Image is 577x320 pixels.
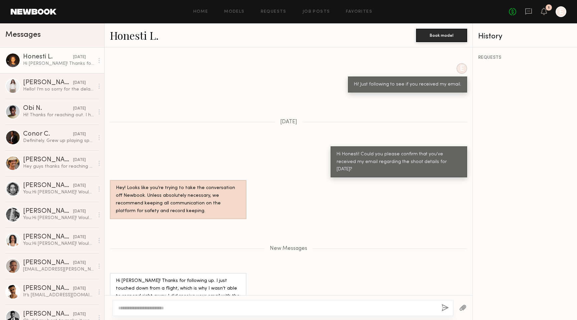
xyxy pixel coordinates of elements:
[303,10,330,14] a: Job Posts
[337,151,461,174] div: Hi Honesti! Could you please confirm that you've received my email regarding the shoot details fo...
[280,119,297,125] span: [DATE]
[346,10,372,14] a: Favorites
[23,189,94,195] div: You: Hi [PERSON_NAME]! Would you be interested in shooting with us at Nomad? We make phone cases,...
[73,286,86,292] div: [DATE]
[416,29,467,42] button: Book model
[23,163,94,170] div: Hey guys thanks for reaching out. I can’t do it for the rate if we could bump it a bit higher I w...
[23,266,94,273] div: [EMAIL_ADDRESS][PERSON_NAME][DOMAIN_NAME]
[73,260,86,266] div: [DATE]
[416,32,467,38] a: Book model
[73,311,86,318] div: [DATE]
[110,28,159,42] a: Honesti L.
[23,138,94,144] div: Definitely. Grew up playing sports and still play. Won’t be an issue!
[73,54,86,60] div: [DATE]
[23,311,73,318] div: [PERSON_NAME]
[548,6,550,10] div: 1
[73,157,86,163] div: [DATE]
[23,215,94,221] div: You: Hi [PERSON_NAME]! Would you be interested in shooting with us at Nomad? We make phone cases,...
[23,105,73,112] div: Obi N.
[116,184,240,215] div: Hey! Looks like you’re trying to take the conversation off Newbook. Unless absolutely necessary, ...
[23,60,94,67] div: Hi [PERSON_NAME]! Thanks for following up. I just touched down from a flight, which is why I wasn...
[270,246,307,252] span: New Messages
[224,10,244,14] a: Models
[73,183,86,189] div: [DATE]
[23,208,73,215] div: [PERSON_NAME]
[23,260,73,266] div: [PERSON_NAME]
[23,292,94,298] div: It’s [EMAIL_ADDRESS][DOMAIN_NAME]
[23,157,73,163] div: [PERSON_NAME]
[23,234,73,241] div: [PERSON_NAME]
[23,54,73,60] div: Honesti L.
[23,241,94,247] div: You: Hi [PERSON_NAME]! Would you be interested in shooting with us at Nomad? We make phone cases,...
[73,208,86,215] div: [DATE]
[116,277,240,316] div: Hi [PERSON_NAME]! Thanks for following up. I just touched down from a flight, which is why I wasn...
[73,234,86,241] div: [DATE]
[23,86,94,93] div: Hello! I’m so sorry for the delay! I’m unfortunately not available on the 22nd anymore! I really ...
[23,285,73,292] div: [PERSON_NAME]
[23,112,94,118] div: Hi! Thanks for reaching out. I honestly would have loved to. But the distance with no travel expe...
[556,6,566,17] a: E
[193,10,208,14] a: Home
[354,81,461,89] div: Hi! Just following to see if you received my email.
[5,31,41,39] span: Messages
[23,79,73,86] div: [PERSON_NAME]
[23,182,73,189] div: [PERSON_NAME]
[478,55,572,60] div: REQUESTS
[73,131,86,138] div: [DATE]
[73,80,86,86] div: [DATE]
[261,10,286,14] a: Requests
[23,131,73,138] div: Conor C.
[73,106,86,112] div: [DATE]
[478,33,572,40] div: History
